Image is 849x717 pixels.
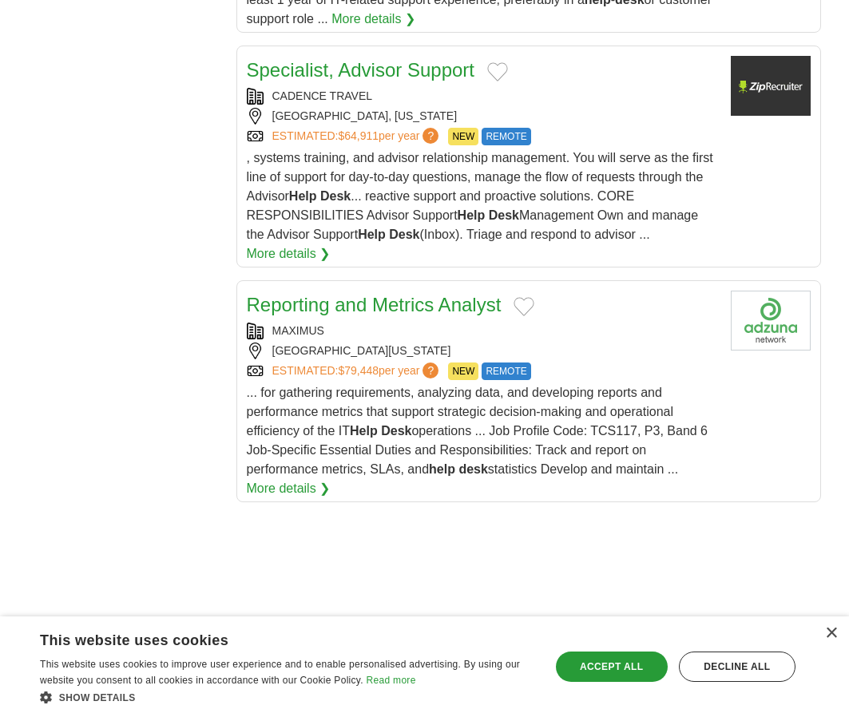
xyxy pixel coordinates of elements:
span: ? [423,362,438,378]
span: This website uses cookies to improve user experience and to enable personalised advertising. By u... [40,659,520,686]
strong: Desk [389,228,419,241]
span: NEW [448,128,478,145]
span: REMOTE [482,128,530,145]
div: [GEOGRAPHIC_DATA], [US_STATE] [247,108,718,125]
a: ESTIMATED:$79,448per year? [272,362,442,380]
div: MAXIMUS [247,323,718,339]
div: CADENCE TRAVEL [247,88,718,105]
span: Show details [59,692,136,703]
span: NEW [448,362,478,380]
strong: desk [458,462,487,476]
strong: Help [358,228,386,241]
a: Reporting and Metrics Analyst [247,294,502,315]
div: Close [825,628,837,640]
button: Add to favorite jobs [487,62,508,81]
div: [GEOGRAPHIC_DATA][US_STATE] [247,343,718,359]
span: $79,448 [338,364,379,377]
div: This website uses cookies [40,626,494,650]
div: Accept all [556,652,668,682]
strong: Help [289,189,317,203]
img: Company logo [731,291,811,351]
span: ? [423,128,438,144]
div: Show details [40,689,534,705]
strong: Help [350,424,378,438]
strong: help [429,462,455,476]
img: Company logo [731,56,811,116]
div: Decline all [679,652,795,682]
span: , systems training, and advisor relationship management. You will serve as the first line of supp... [247,151,713,241]
strong: Desk [489,208,519,222]
strong: Help [458,208,486,222]
a: Read more, opens a new window [367,675,416,686]
strong: Desk [381,424,411,438]
span: $64,911 [338,129,379,142]
a: ESTIMATED:$64,911per year? [272,128,442,145]
span: ... for gathering requirements, analyzing data, and developing reports and performance metrics th... [247,386,708,476]
span: REMOTE [482,362,530,380]
a: More details ❯ [247,244,331,263]
a: Specialist, Advisor Support [247,59,474,81]
a: More details ❯ [331,10,415,29]
strong: Desk [320,189,351,203]
button: Add to favorite jobs [514,297,534,316]
a: More details ❯ [247,479,331,498]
